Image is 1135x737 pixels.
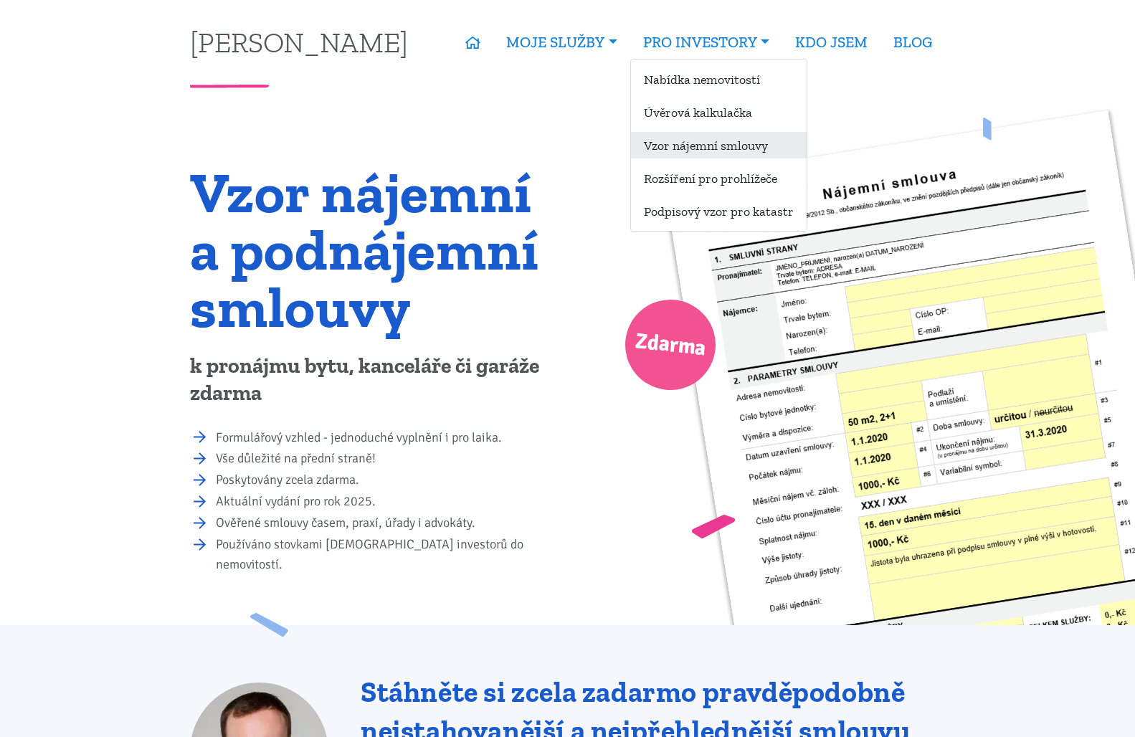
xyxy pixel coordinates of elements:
[631,99,807,125] a: Úvěrová kalkulačka
[216,449,558,469] li: Vše důležité na přední straně!
[190,163,558,336] h1: Vzor nájemní a podnájemní smlouvy
[216,492,558,512] li: Aktuální vydání pro rok 2025.
[216,535,558,575] li: Používáno stovkami [DEMOGRAPHIC_DATA] investorů do nemovitostí.
[216,513,558,533] li: Ověřené smlouvy časem, praxí, úřady i advokáty.
[880,26,945,59] a: BLOG
[633,323,708,368] span: Zdarma
[190,28,408,56] a: [PERSON_NAME]
[630,26,782,59] a: PRO INVESTORY
[631,198,807,224] a: Podpisový vzor pro katastr
[190,353,558,407] p: k pronájmu bytu, kanceláře či garáže zdarma
[493,26,630,59] a: MOJE SLUŽBY
[631,165,807,191] a: Rozšíření pro prohlížeče
[631,66,807,92] a: Nabídka nemovitostí
[631,132,807,158] a: Vzor nájemní smlouvy
[782,26,880,59] a: KDO JSEM
[216,428,558,448] li: Formulářový vzhled - jednoduché vyplnění i pro laika.
[216,470,558,490] li: Poskytovány zcela zdarma.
